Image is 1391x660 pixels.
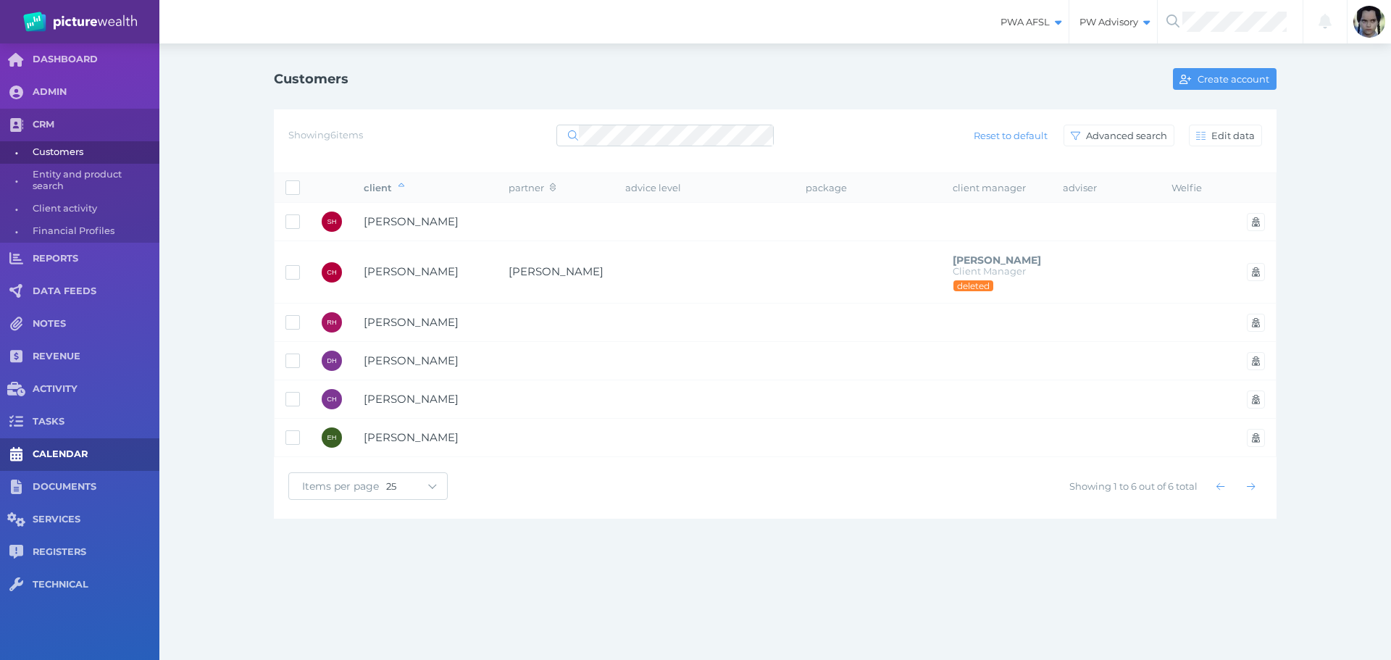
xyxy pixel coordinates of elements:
th: Welfie [1161,173,1219,203]
span: REVENUE [33,351,159,363]
span: DOCUMENTS [33,481,159,493]
span: Christopher Harding [364,264,459,278]
span: PW Advisory [1069,16,1157,28]
span: Client Manager (DELETED) [953,265,1026,277]
span: DASHBOARD [33,54,159,66]
th: client manager [942,173,1052,203]
span: EH [327,434,337,441]
th: package [795,173,941,203]
span: Create account [1195,73,1276,85]
span: Steven Harding [364,214,459,228]
div: Erin Harding [322,427,342,448]
span: ACTIVITY [33,383,159,396]
div: Steven Harding [322,212,342,232]
th: adviser [1052,173,1161,203]
span: CALENDAR [33,448,159,461]
div: Cameron Harding [322,389,342,409]
button: Advanced search [1064,125,1174,146]
button: Show next page [1240,475,1262,497]
h1: Customers [274,71,348,87]
span: client [364,182,404,193]
button: Reset to default [967,125,1055,146]
span: DATA FEEDS [33,285,159,298]
span: CRM [33,119,159,131]
span: TECHNICAL [33,579,159,591]
button: Open user's account in Portal [1247,314,1265,332]
div: Debra Harding [322,351,342,371]
button: Open user's account in Portal [1247,429,1265,447]
button: Show previous page [1210,475,1232,497]
img: PW [23,12,137,32]
span: deleted [956,280,990,291]
div: Christopher Harding [322,262,342,283]
span: DH [327,357,336,364]
span: NOTES [33,318,159,330]
span: Advanced search [1083,130,1174,141]
span: SH [327,218,337,225]
span: Edit data [1208,130,1261,141]
span: Entity and product search [33,164,154,198]
span: Erin Harding [364,430,459,444]
span: CH [327,269,336,276]
span: REPORTS [33,253,159,265]
span: Reset to default [968,130,1054,141]
span: Elizabeth Harding [509,264,603,278]
span: Financial Profiles [33,220,154,243]
th: advice level [614,173,795,203]
button: Open user's account in Portal [1247,263,1265,281]
span: Items per page [289,480,386,493]
span: CH [327,396,336,403]
span: Showing 6 items [288,129,363,141]
span: TASKS [33,416,159,428]
span: PWA AFSL [990,16,1069,28]
span: Customers [33,141,154,164]
span: Rebecca Harding [364,315,459,329]
img: Tess Reynolds [1353,6,1385,38]
span: partner [509,182,556,193]
span: RH [327,319,336,326]
span: Debra Harding [364,354,459,367]
span: REGISTERS [33,546,159,559]
button: Open user's account in Portal [1247,213,1265,231]
span: Simon Matthews (DELETED) [953,254,1041,267]
span: SERVICES [33,514,159,526]
span: Showing 1 to 6 out of 6 total [1069,480,1198,492]
span: Client activity [33,198,154,220]
button: Open user's account in Portal [1247,352,1265,370]
span: Cameron Harding [364,392,459,406]
div: Rebecca Harding [322,312,342,333]
button: Open user's account in Portal [1247,390,1265,409]
button: Create account [1173,68,1277,90]
button: Edit data [1189,125,1262,146]
span: ADMIN [33,86,159,99]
